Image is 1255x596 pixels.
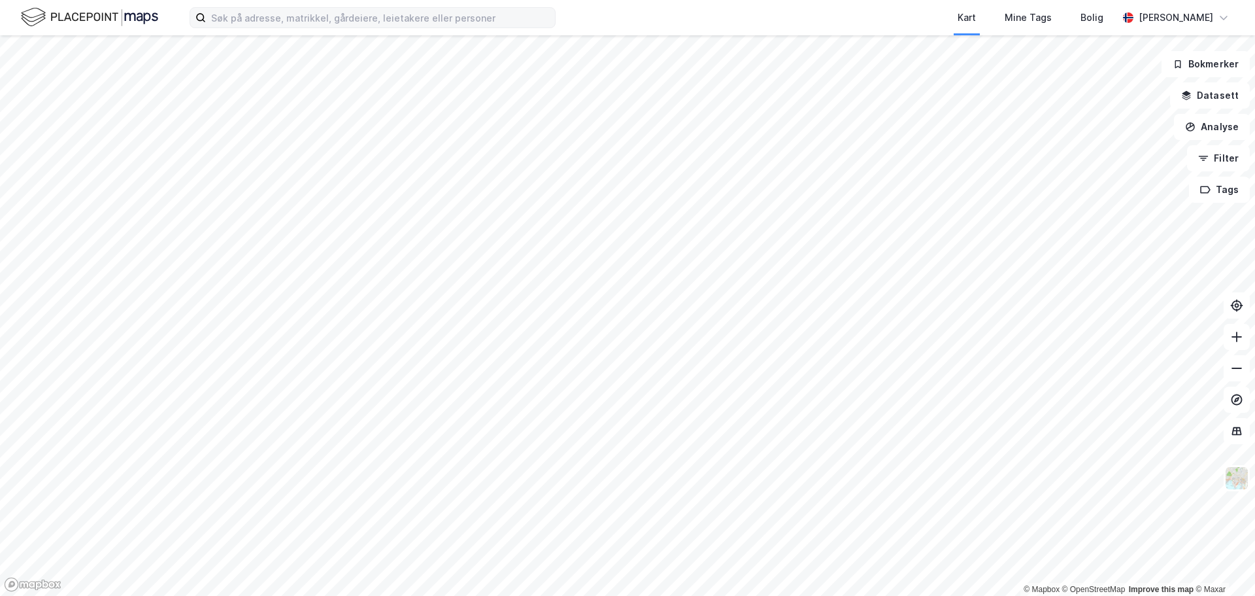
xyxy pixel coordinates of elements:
button: Bokmerker [1162,51,1250,77]
img: Z [1224,466,1249,491]
a: Improve this map [1129,585,1194,594]
div: [PERSON_NAME] [1139,10,1213,26]
iframe: Chat Widget [1190,533,1255,596]
div: Bolig [1080,10,1103,26]
img: logo.f888ab2527a4732fd821a326f86c7f29.svg [21,6,158,29]
div: Mine Tags [1005,10,1052,26]
div: Kart [958,10,976,26]
button: Filter [1187,145,1250,171]
button: Datasett [1170,82,1250,109]
a: OpenStreetMap [1062,585,1126,594]
a: Mapbox homepage [4,577,61,592]
a: Mapbox [1024,585,1060,594]
input: Søk på adresse, matrikkel, gårdeiere, leietakere eller personer [206,8,555,27]
button: Tags [1189,177,1250,203]
button: Analyse [1174,114,1250,140]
